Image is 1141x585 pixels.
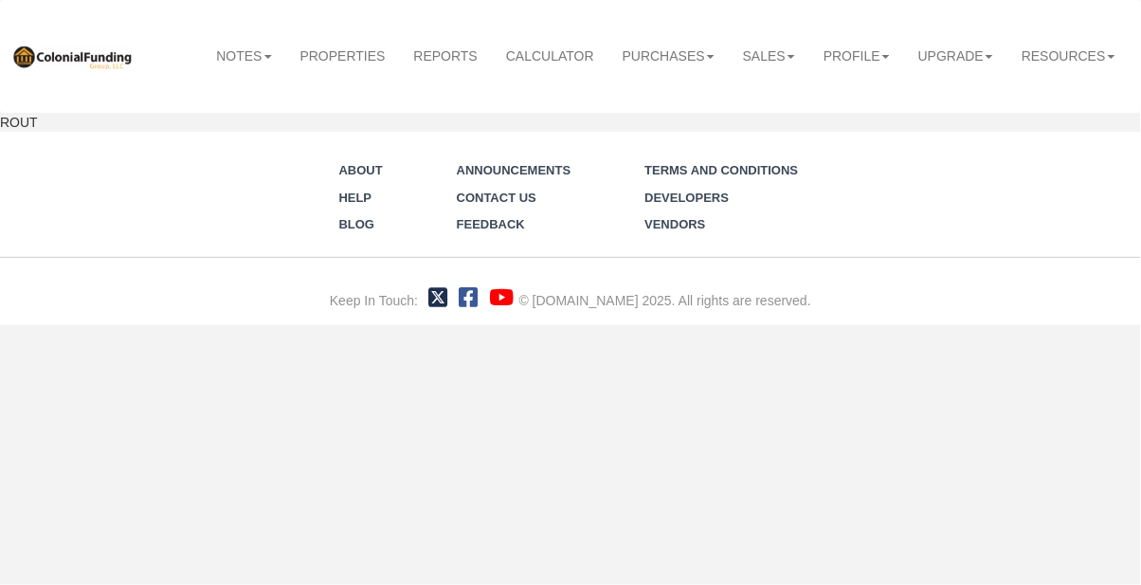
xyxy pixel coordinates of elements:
[457,163,571,177] a: Announcements
[457,191,536,205] a: Contact Us
[809,35,904,77] a: Profile
[339,217,375,231] a: Blog
[202,35,285,77] a: Notes
[608,35,729,77] a: Purchases
[1007,35,1130,77] a: Resources
[904,35,1007,77] a: Upgrade
[644,191,729,205] a: Developers
[11,44,133,68] img: 569736
[400,35,492,77] a: Reports
[339,163,383,177] a: About
[457,217,525,231] a: Feedback
[339,191,372,205] a: Help
[330,291,418,310] div: Keep In Touch:
[729,35,809,77] a: Sales
[644,163,798,177] a: Terms and Conditions
[519,291,811,310] div: © [DOMAIN_NAME] 2025. All rights are reserved.
[644,217,705,231] a: Vendors
[286,35,400,77] a: Properties
[492,35,608,77] a: Calculator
